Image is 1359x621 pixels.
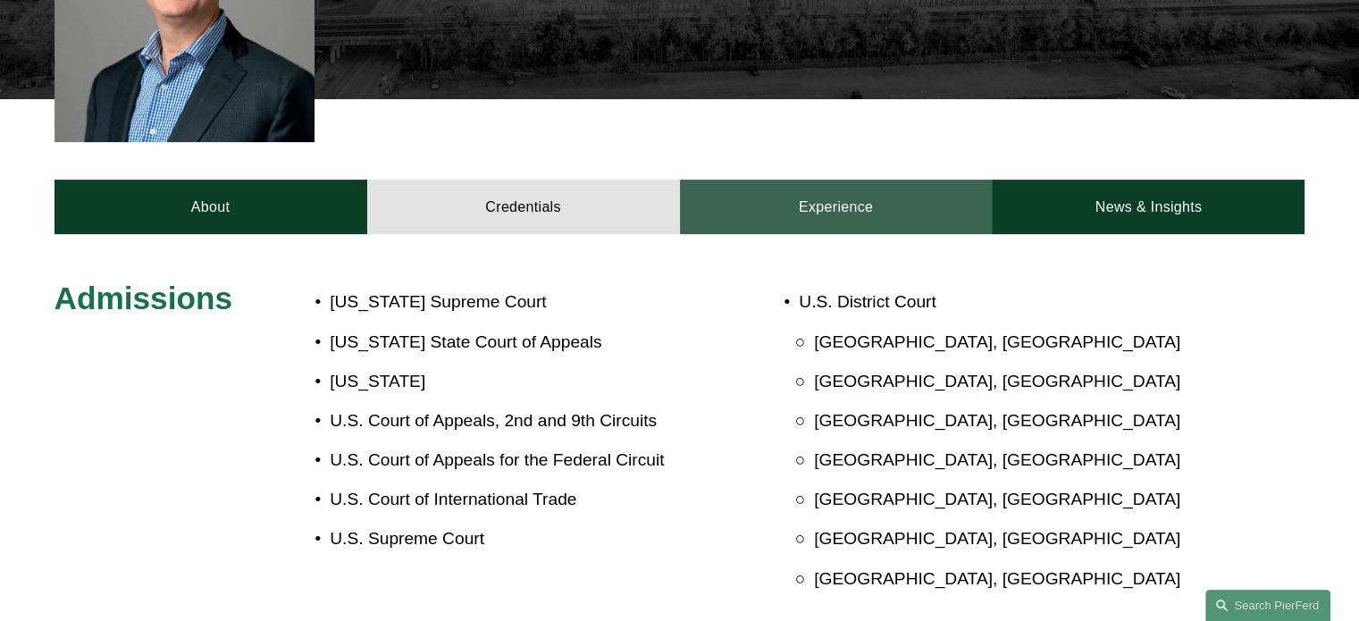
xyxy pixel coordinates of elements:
[330,327,679,358] p: [US_STATE] State Court of Appeals
[814,484,1201,516] p: [GEOGRAPHIC_DATA], [GEOGRAPHIC_DATA]
[330,445,679,476] p: U.S. Court of Appeals for the Federal Circuit
[330,484,679,516] p: U.S. Court of International Trade
[55,281,232,315] span: Admissions
[55,180,367,233] a: About
[330,366,679,398] p: [US_STATE]
[814,564,1201,595] p: [GEOGRAPHIC_DATA], [GEOGRAPHIC_DATA]
[814,366,1201,398] p: [GEOGRAPHIC_DATA], [GEOGRAPHIC_DATA]
[1205,590,1330,621] a: Search this site
[680,180,993,233] a: Experience
[814,524,1201,555] p: [GEOGRAPHIC_DATA], [GEOGRAPHIC_DATA]
[799,287,1201,318] p: U.S. District Court
[992,180,1304,233] a: News & Insights
[814,327,1201,358] p: [GEOGRAPHIC_DATA], [GEOGRAPHIC_DATA]
[330,406,679,437] p: U.S. Court of Appeals, 2nd and 9th Circuits
[814,406,1201,437] p: [GEOGRAPHIC_DATA], [GEOGRAPHIC_DATA]
[330,287,679,318] p: [US_STATE] Supreme Court
[330,524,679,555] p: U.S. Supreme Court
[814,445,1201,476] p: [GEOGRAPHIC_DATA], [GEOGRAPHIC_DATA]
[367,180,680,233] a: Credentials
